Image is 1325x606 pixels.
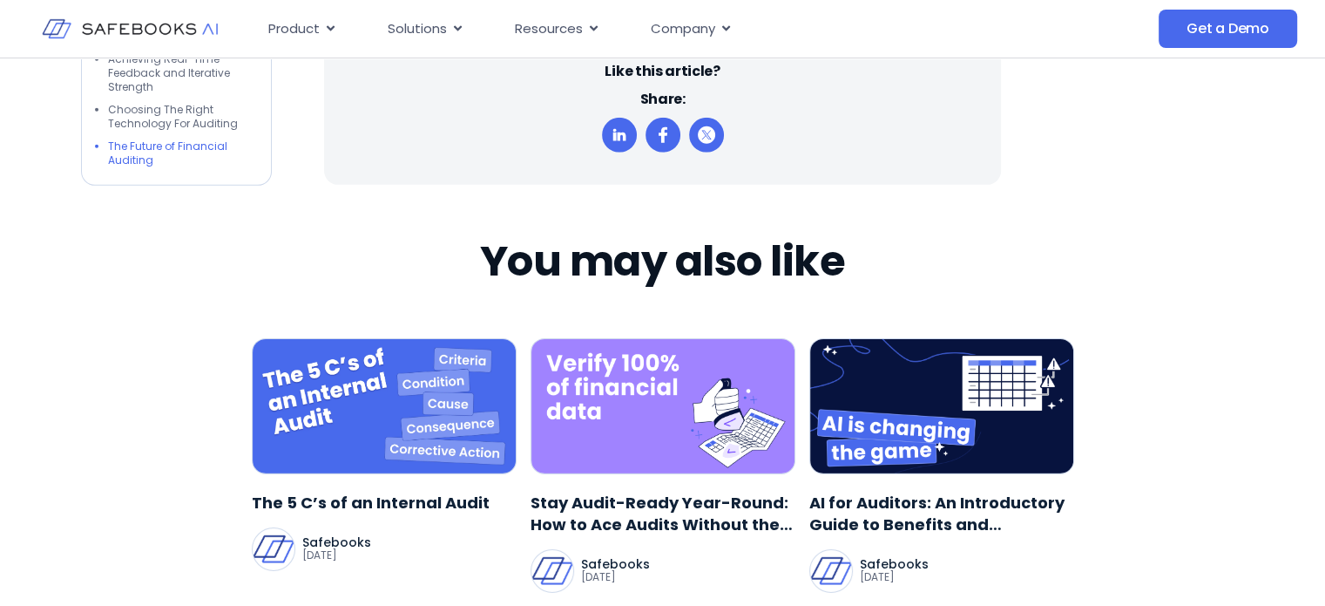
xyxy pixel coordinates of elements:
span: Company [651,19,715,39]
img: 5_Cs_of_Internal_Audit_1-1745305224500.png [252,338,517,473]
img: Safebooks [253,528,294,570]
span: Get a Demo [1186,20,1269,37]
img: AuditReady_YearRound_Marketing_Materials-1745304892090.png [531,338,795,473]
img: Safebooks [810,550,852,592]
img: AI_for_Auditors_Guide_1-1745304831691.png [809,338,1074,473]
p: Safebooks [302,536,371,548]
h2: You may also like [480,237,846,286]
p: Safebooks [581,558,650,570]
p: [DATE] [302,548,371,562]
span: Solutions [388,19,447,39]
li: The Future of Financial Auditing [108,139,254,167]
p: [DATE] [581,570,650,584]
a: AI for Auditors: An Introductory Guide to Benefits and Applications [809,492,1074,535]
li: Achieving Real-Time Feedback and Iterative Strength [108,51,254,93]
span: Product [268,19,320,39]
p: [DATE] [860,570,929,584]
h6: Share: [639,90,685,109]
a: Stay Audit-Ready Year-Round: How to Ace Audits Without the Stress [531,492,795,535]
nav: Menu [254,12,1008,46]
p: Safebooks [860,558,929,570]
a: Get a Demo [1159,10,1297,48]
span: Resources [515,19,583,39]
a: The 5 C’s of an Internal Audit [252,492,517,514]
div: Menu Toggle [254,12,1008,46]
h6: Like this article? [605,62,720,81]
img: Safebooks [531,550,573,592]
li: Choosing The Right Technology For Auditing [108,102,254,130]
